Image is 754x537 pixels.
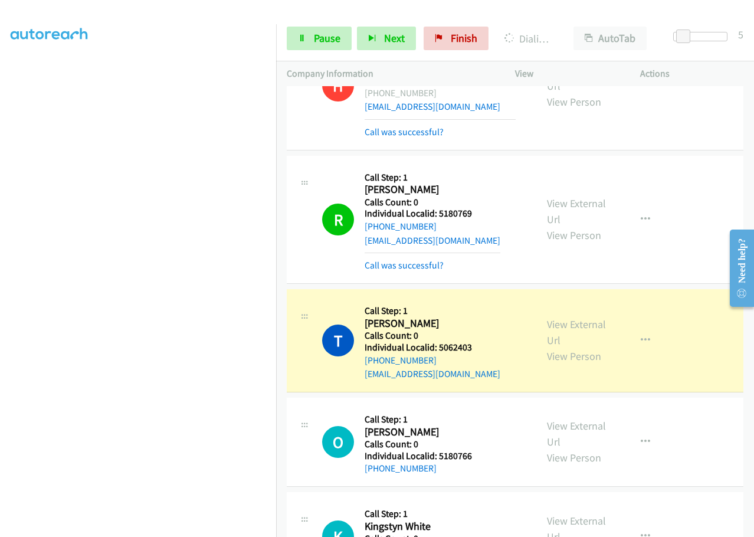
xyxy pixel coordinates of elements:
[504,31,552,47] p: Dialing [PERSON_NAME]
[322,70,354,101] h1: H
[365,221,437,232] a: [PHONE_NUMBER]
[384,31,405,45] span: Next
[547,317,606,347] a: View External Url
[365,183,500,197] h2: [PERSON_NAME]
[365,330,500,342] h5: Calls Count: 0
[365,450,472,462] h5: Individual Localid: 5180766
[365,235,500,246] a: [EMAIL_ADDRESS][DOMAIN_NAME]
[720,221,754,315] iframe: Resource Center
[365,425,472,439] h2: [PERSON_NAME]
[365,260,444,271] a: Call was successful?
[547,349,601,363] a: View Person
[547,228,601,242] a: View Person
[365,101,500,112] a: [EMAIL_ADDRESS][DOMAIN_NAME]
[547,63,606,93] a: View External Url
[547,197,606,226] a: View External Url
[738,27,743,42] div: 5
[357,27,416,50] button: Next
[547,451,601,464] a: View Person
[365,197,500,208] h5: Calls Count: 0
[287,27,352,50] a: Pause
[365,208,500,220] h5: Individual Localid: 5180769
[365,508,472,520] h5: Call Step: 1
[365,438,472,450] h5: Calls Count: 0
[365,172,500,184] h5: Call Step: 1
[547,95,601,109] a: View Person
[573,27,647,50] button: AutoTab
[365,368,500,379] a: [EMAIL_ADDRESS][DOMAIN_NAME]
[365,305,500,317] h5: Call Step: 1
[424,27,489,50] a: Finish
[515,67,619,81] p: View
[365,414,472,425] h5: Call Step: 1
[365,126,444,137] a: Call was successful?
[322,426,354,458] h1: O
[322,325,354,356] h1: T
[640,67,744,81] p: Actions
[365,342,500,353] h5: Individual Localid: 5062403
[451,31,477,45] span: Finish
[547,419,606,448] a: View External Url
[365,520,472,533] h2: Kingstyn White
[365,463,437,474] a: [PHONE_NUMBER]
[365,86,516,100] div: [PHONE_NUMBER]
[365,355,437,366] a: [PHONE_NUMBER]
[365,317,500,330] h2: [PERSON_NAME]
[322,204,354,235] h1: R
[314,31,340,45] span: Pause
[287,67,494,81] p: Company Information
